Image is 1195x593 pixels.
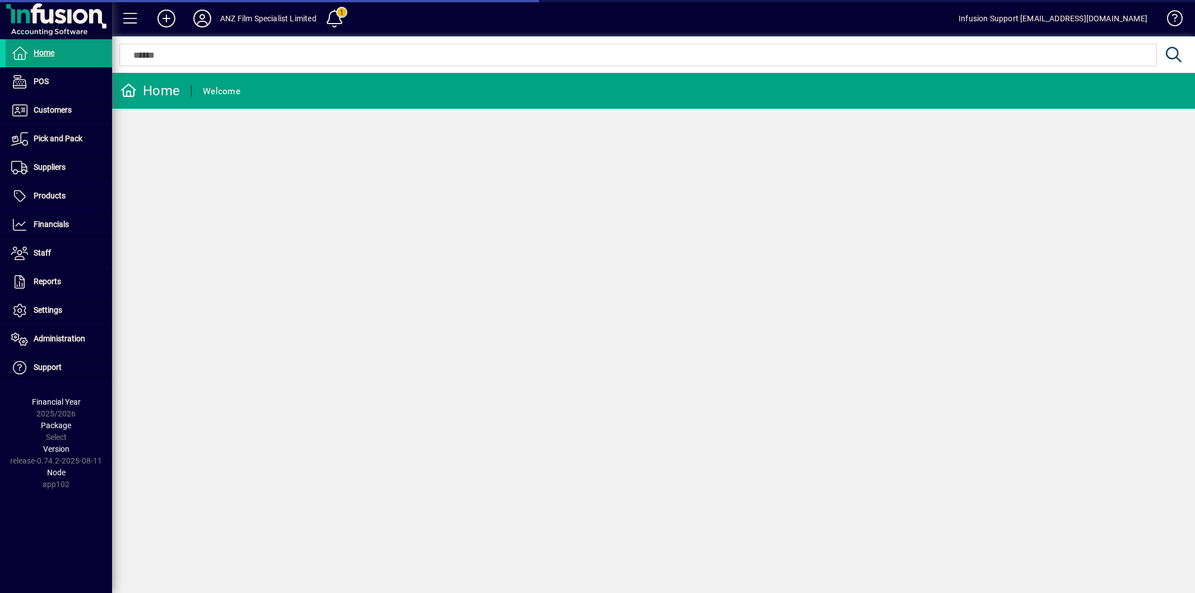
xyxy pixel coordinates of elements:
[34,163,66,172] span: Suppliers
[34,220,69,229] span: Financials
[34,134,82,143] span: Pick and Pack
[6,239,112,267] a: Staff
[32,397,81,406] span: Financial Year
[184,8,220,29] button: Profile
[6,268,112,296] a: Reports
[41,421,71,430] span: Package
[34,77,49,86] span: POS
[120,82,180,100] div: Home
[6,154,112,182] a: Suppliers
[34,248,51,257] span: Staff
[1159,2,1181,39] a: Knowledge Base
[6,96,112,124] a: Customers
[6,325,112,353] a: Administration
[34,105,72,114] span: Customers
[148,8,184,29] button: Add
[6,296,112,325] a: Settings
[6,211,112,239] a: Financials
[6,68,112,96] a: POS
[34,305,62,314] span: Settings
[34,277,61,286] span: Reports
[34,363,62,372] span: Support
[6,125,112,153] a: Pick and Pack
[47,468,66,477] span: Node
[34,191,66,200] span: Products
[34,48,54,57] span: Home
[43,444,69,453] span: Version
[6,354,112,382] a: Support
[6,182,112,210] a: Products
[203,82,240,100] div: Welcome
[220,10,317,27] div: ANZ Film Specialist Limited
[959,10,1147,27] div: Infusion Support [EMAIL_ADDRESS][DOMAIN_NAME]
[34,334,85,343] span: Administration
